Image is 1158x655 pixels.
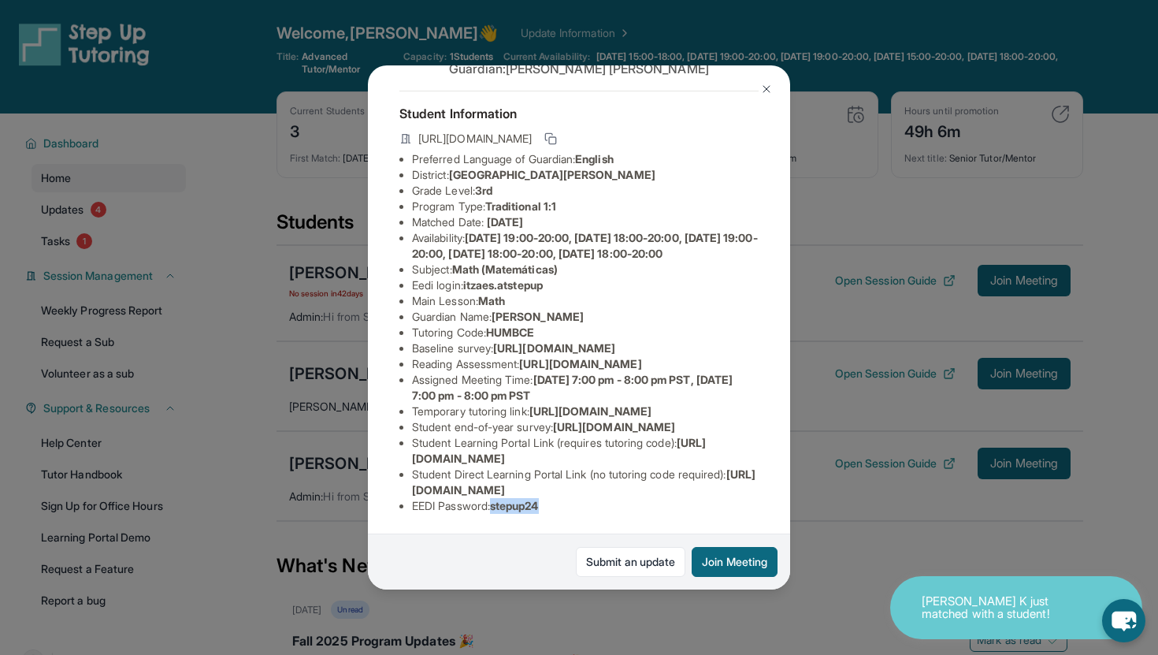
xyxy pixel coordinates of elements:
[412,372,759,404] li: Assigned Meeting Time :
[412,183,759,199] li: Grade Level:
[412,214,759,230] li: Matched Date:
[412,262,759,277] li: Subject :
[575,152,614,166] span: English
[412,435,759,467] li: Student Learning Portal Link (requires tutoring code) :
[412,230,759,262] li: Availability:
[412,151,759,167] li: Preferred Language of Guardian:
[922,595,1079,621] p: [PERSON_NAME] K just matched with a student!
[412,199,759,214] li: Program Type:
[449,168,655,181] span: [GEOGRAPHIC_DATA][PERSON_NAME]
[412,277,759,293] li: Eedi login :
[412,498,759,514] li: EEDI Password :
[412,231,758,260] span: [DATE] 19:00-20:00, [DATE] 18:00-20:00, [DATE] 19:00-20:00, [DATE] 18:00-20:00, [DATE] 18:00-20:00
[412,325,759,341] li: Tutoring Code :
[487,215,523,229] span: [DATE]
[493,341,615,355] span: [URL][DOMAIN_NAME]
[576,547,685,577] a: Submit an update
[412,419,759,435] li: Student end-of-year survey :
[452,262,558,276] span: Math (Matemáticas)
[412,167,759,183] li: District:
[541,129,560,148] button: Copy link
[463,278,543,292] span: itzaes.atstepup
[399,104,759,123] h4: Student Information
[412,293,759,309] li: Main Lesson :
[412,341,759,356] li: Baseline survey :
[412,356,759,372] li: Reading Assessment :
[418,131,532,147] span: [URL][DOMAIN_NAME]
[412,467,759,498] li: Student Direct Learning Portal Link (no tutoring code required) :
[1102,599,1145,642] button: chat-button
[412,373,733,402] span: [DATE] 7:00 pm - 8:00 pm PST, [DATE] 7:00 pm - 8:00 pm PST
[553,420,675,434] span: [URL][DOMAIN_NAME]
[486,326,534,339] span: HUMBCE
[412,309,759,325] li: Guardian Name :
[519,357,641,370] span: [URL][DOMAIN_NAME]
[529,404,651,418] span: [URL][DOMAIN_NAME]
[412,404,759,419] li: Temporary tutoring link :
[485,199,556,213] span: Traditional 1:1
[760,83,773,95] img: Close Icon
[692,547,778,577] button: Join Meeting
[399,59,759,78] p: Guardian: [PERSON_NAME] [PERSON_NAME]
[478,294,505,307] span: Math
[492,310,584,323] span: [PERSON_NAME]
[475,184,492,197] span: 3rd
[490,499,539,512] span: stepup24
